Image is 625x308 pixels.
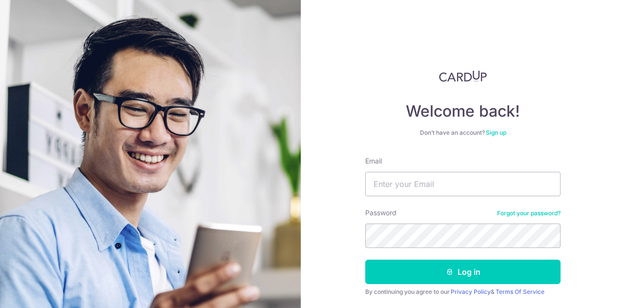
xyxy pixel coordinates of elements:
[451,288,491,295] a: Privacy Policy
[365,288,561,296] div: By continuing you agree to our &
[365,260,561,284] button: Log in
[497,209,561,217] a: Forgot your password?
[365,102,561,121] h4: Welcome back!
[365,172,561,196] input: Enter your Email
[486,129,506,136] a: Sign up
[365,129,561,137] div: Don’t have an account?
[365,156,382,166] label: Email
[496,288,544,295] a: Terms Of Service
[365,208,396,218] label: Password
[439,70,487,82] img: CardUp Logo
